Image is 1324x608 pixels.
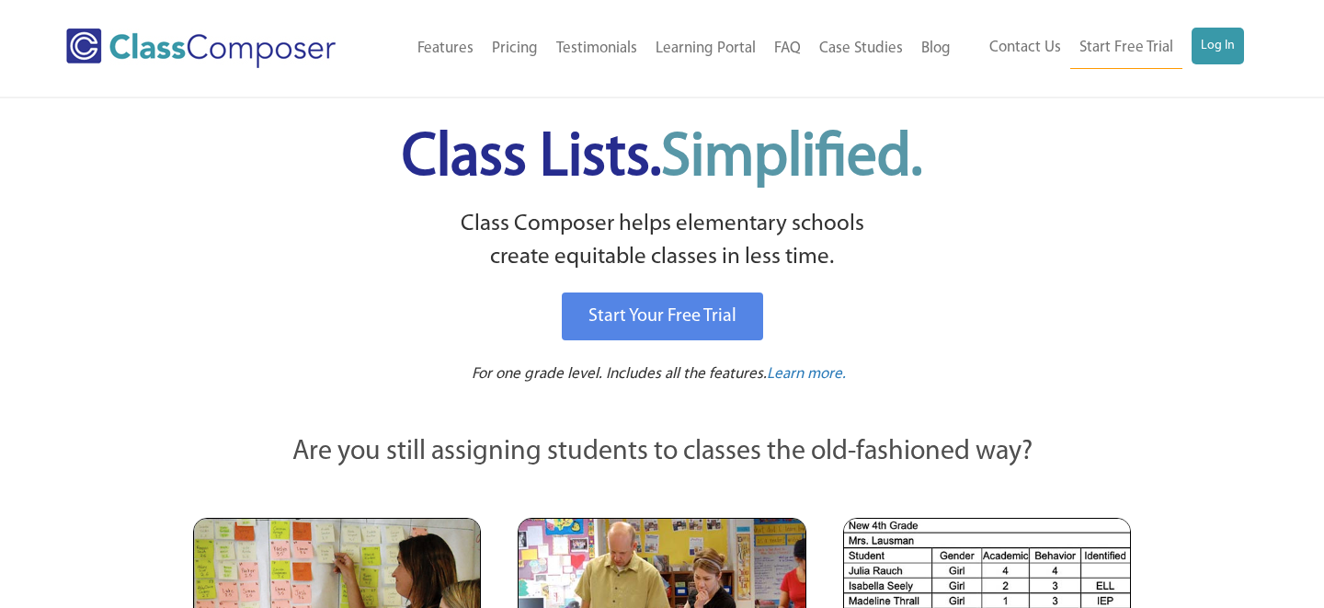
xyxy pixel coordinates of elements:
a: Case Studies [810,29,912,69]
a: Features [408,29,483,69]
nav: Header Menu [378,29,960,69]
span: For one grade level. Includes all the features. [472,366,767,382]
span: Start Your Free Trial [588,307,736,326]
a: Learning Portal [646,29,765,69]
a: Blog [912,29,960,69]
span: Learn more. [767,366,846,382]
a: Testimonials [547,29,646,69]
a: Learn more. [767,363,846,386]
a: Start Free Trial [1070,28,1182,69]
p: Are you still assigning students to classes the old-fashioned way? [193,432,1131,473]
a: Start Your Free Trial [562,293,763,340]
a: Pricing [483,29,547,69]
p: Class Composer helps elementary schools create equitable classes in less time. [190,208,1134,275]
img: Class Composer [66,29,336,68]
a: Contact Us [980,28,1070,68]
nav: Header Menu [960,28,1244,69]
span: Simplified. [661,129,922,189]
a: FAQ [765,29,810,69]
span: Class Lists. [402,129,922,189]
a: Log In [1192,28,1244,64]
